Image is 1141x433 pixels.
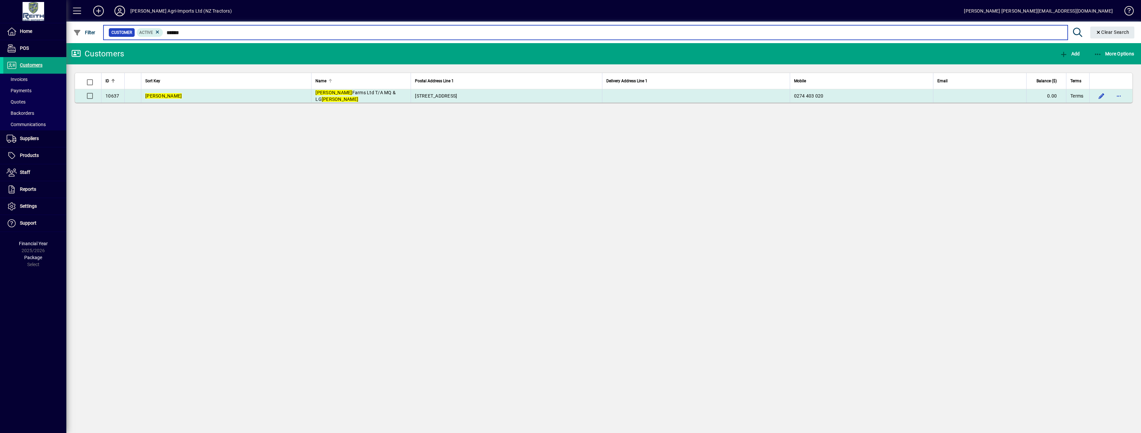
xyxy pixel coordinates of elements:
div: Customers [71,48,124,59]
span: 0274 403 020 [794,93,824,99]
a: Suppliers [3,130,66,147]
span: Payments [7,88,32,93]
span: Package [24,255,42,260]
button: Add [88,5,109,17]
a: Communications [3,119,66,130]
span: Active [139,30,153,35]
em: [PERSON_NAME] [315,90,352,95]
span: Add [1060,51,1080,56]
td: 0.00 [1026,89,1066,103]
span: Support [20,220,36,226]
span: Customers [20,62,42,68]
a: Staff [3,164,66,181]
div: Name [315,77,407,85]
a: Payments [3,85,66,96]
span: POS [20,45,29,51]
div: ID [105,77,120,85]
em: [PERSON_NAME] [322,97,358,102]
div: Mobile [794,77,929,85]
span: Quotes [7,99,26,105]
em: [PERSON_NAME] [145,93,182,99]
span: [STREET_ADDRESS] [415,93,457,99]
a: Home [3,23,66,40]
span: Postal Address Line 1 [415,77,454,85]
button: More options [1113,91,1124,101]
span: Communications [7,122,46,127]
div: [PERSON_NAME] Agri-Imports Ltd (NZ Tractors) [130,6,232,16]
a: Reports [3,181,66,198]
span: Name [315,77,326,85]
span: Mobile [794,77,806,85]
span: Invoices [7,77,28,82]
span: Products [20,153,39,158]
span: Filter [73,30,96,35]
span: Staff [20,170,30,175]
a: Invoices [3,74,66,85]
span: Reports [20,186,36,192]
button: Add [1058,48,1081,60]
span: Backorders [7,110,34,116]
span: Balance ($) [1037,77,1057,85]
span: Email [937,77,948,85]
span: Settings [20,203,37,209]
mat-chip: Activation Status: Active [137,28,163,37]
span: ID [105,77,109,85]
a: POS [3,40,66,57]
span: Financial Year [19,241,48,246]
span: Customer [111,29,132,36]
span: Terms [1070,93,1083,99]
span: 10637 [105,93,119,99]
a: Backorders [3,108,66,119]
div: Email [937,77,1022,85]
div: [PERSON_NAME] [PERSON_NAME][EMAIL_ADDRESS][DOMAIN_NAME] [964,6,1113,16]
span: Terms [1070,77,1081,85]
span: Suppliers [20,136,39,141]
a: Products [3,147,66,164]
a: Knowledge Base [1119,1,1133,23]
span: Clear Search [1096,30,1129,35]
a: Support [3,215,66,232]
button: Profile [109,5,130,17]
a: Quotes [3,96,66,108]
button: Clear [1090,27,1135,38]
span: Delivery Address Line 1 [606,77,647,85]
span: More Options [1094,51,1134,56]
div: Balance ($) [1031,77,1063,85]
span: Farms Ltd T/A MQ & LG [315,90,396,102]
button: Filter [72,27,97,38]
span: Home [20,29,32,34]
button: More Options [1092,48,1136,60]
a: Settings [3,198,66,215]
span: Sort Key [145,77,160,85]
button: Edit [1096,91,1107,101]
